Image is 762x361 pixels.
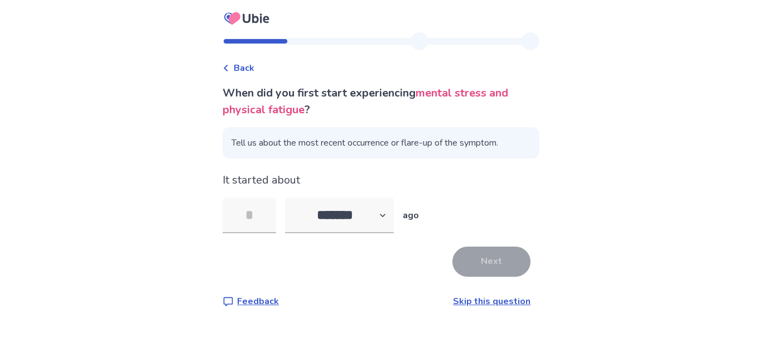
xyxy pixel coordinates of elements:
span: Back [234,61,254,75]
p: ago [403,209,419,222]
p: When did you first start experiencing ? [223,85,539,118]
a: Skip this question [453,295,530,307]
button: Next [452,247,530,277]
span: Tell us about the most recent occurrence or flare-up of the symptom. [223,127,539,158]
p: It started about [223,172,539,189]
p: Feedback [237,295,279,308]
a: Feedback [223,295,279,308]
